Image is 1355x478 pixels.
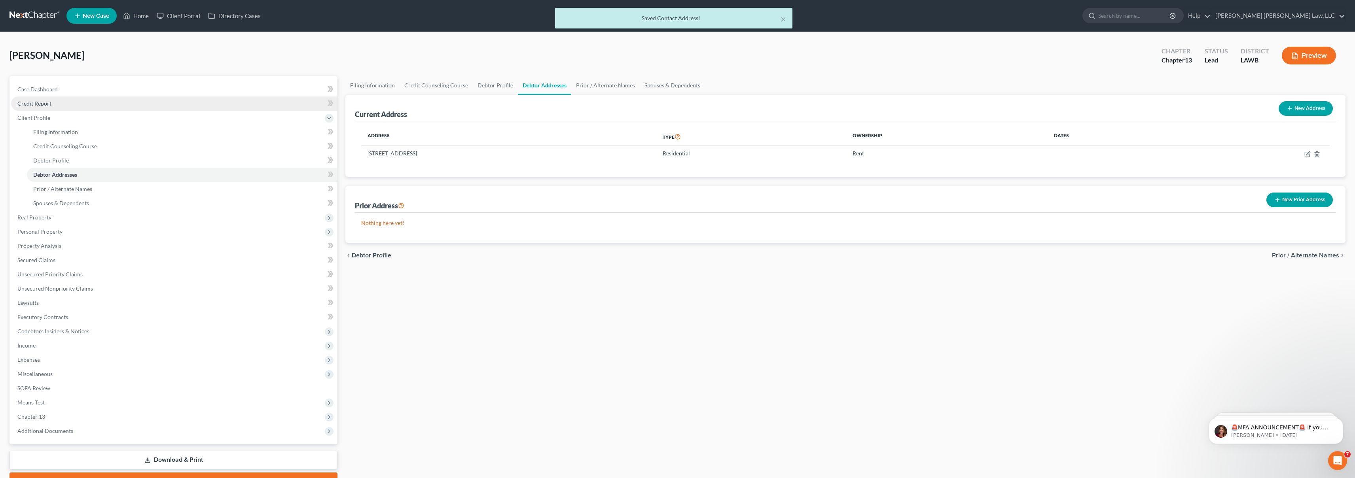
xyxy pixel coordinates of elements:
[11,310,337,324] a: Executory Contracts
[345,76,400,95] a: Filing Information
[355,110,407,119] div: Current Address
[361,128,656,146] th: Address
[1197,401,1355,457] iframe: Intercom notifications message
[1328,451,1347,470] iframe: Intercom live chat
[11,296,337,310] a: Lawsuits
[1339,252,1346,259] i: chevron_right
[17,228,63,235] span: Personal Property
[361,219,1330,227] p: Nothing here yet!
[1162,47,1192,56] div: Chapter
[33,157,69,164] span: Debtor Profile
[781,14,786,24] button: ×
[1272,252,1339,259] span: Prior / Alternate Names
[11,267,337,282] a: Unsecured Priority Claims
[1205,56,1228,65] div: Lead
[17,299,39,306] span: Lawsuits
[17,257,55,263] span: Secured Claims
[1162,56,1192,65] div: Chapter
[1185,56,1192,64] span: 13
[1344,451,1351,457] span: 7
[355,201,404,210] div: Prior Address
[1241,47,1269,56] div: District
[17,399,45,406] span: Means Test
[656,128,846,146] th: Type
[33,128,78,135] span: Filing Information
[571,76,640,95] a: Prior / Alternate Names
[27,182,337,196] a: Prior / Alternate Names
[17,285,93,292] span: Unsecured Nonpriority Claims
[17,100,51,107] span: Credit Report
[27,125,337,139] a: Filing Information
[27,196,337,210] a: Spouses & Dependents
[17,314,68,320] span: Executory Contracts
[361,146,656,161] td: [STREET_ADDRESS]
[9,49,84,61] span: [PERSON_NAME]
[656,146,846,161] td: Residential
[17,427,73,434] span: Additional Documents
[1048,128,1179,146] th: Dates
[1279,101,1333,116] button: New Address
[33,185,92,192] span: Prior / Alternate Names
[17,370,53,377] span: Miscellaneous
[846,128,1048,146] th: Ownership
[27,168,337,182] a: Debtor Addresses
[561,14,786,22] div: Saved Contact Address!
[11,253,337,267] a: Secured Claims
[27,153,337,168] a: Debtor Profile
[17,214,51,221] span: Real Property
[17,385,50,391] span: SOFA Review
[33,200,89,206] span: Spouses & Dependents
[17,356,40,363] span: Expenses
[17,86,58,93] span: Case Dashboard
[11,282,337,296] a: Unsecured Nonpriority Claims
[473,76,518,95] a: Debtor Profile
[1205,47,1228,56] div: Status
[17,413,45,420] span: Chapter 13
[11,96,337,111] a: Credit Report
[17,242,61,249] span: Property Analysis
[345,252,352,259] i: chevron_left
[17,342,36,349] span: Income
[352,252,391,259] span: Debtor Profile
[33,171,77,178] span: Debtor Addresses
[17,271,83,278] span: Unsecured Priority Claims
[27,139,337,153] a: Credit Counseling Course
[9,451,337,469] a: Download & Print
[11,381,337,395] a: SOFA Review
[1272,252,1346,259] button: Prior / Alternate Names chevron_right
[640,76,705,95] a: Spouses & Dependents
[33,143,97,149] span: Credit Counseling Course
[17,114,50,121] span: Client Profile
[400,76,473,95] a: Credit Counseling Course
[11,239,337,253] a: Property Analysis
[1282,47,1336,64] button: Preview
[518,76,571,95] a: Debtor Addresses
[1266,193,1333,207] button: New Prior Address
[345,252,391,259] button: chevron_left Debtor Profile
[846,146,1048,161] td: Rent
[17,328,89,334] span: Codebtors Insiders & Notices
[11,82,337,96] a: Case Dashboard
[1241,56,1269,65] div: LAWB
